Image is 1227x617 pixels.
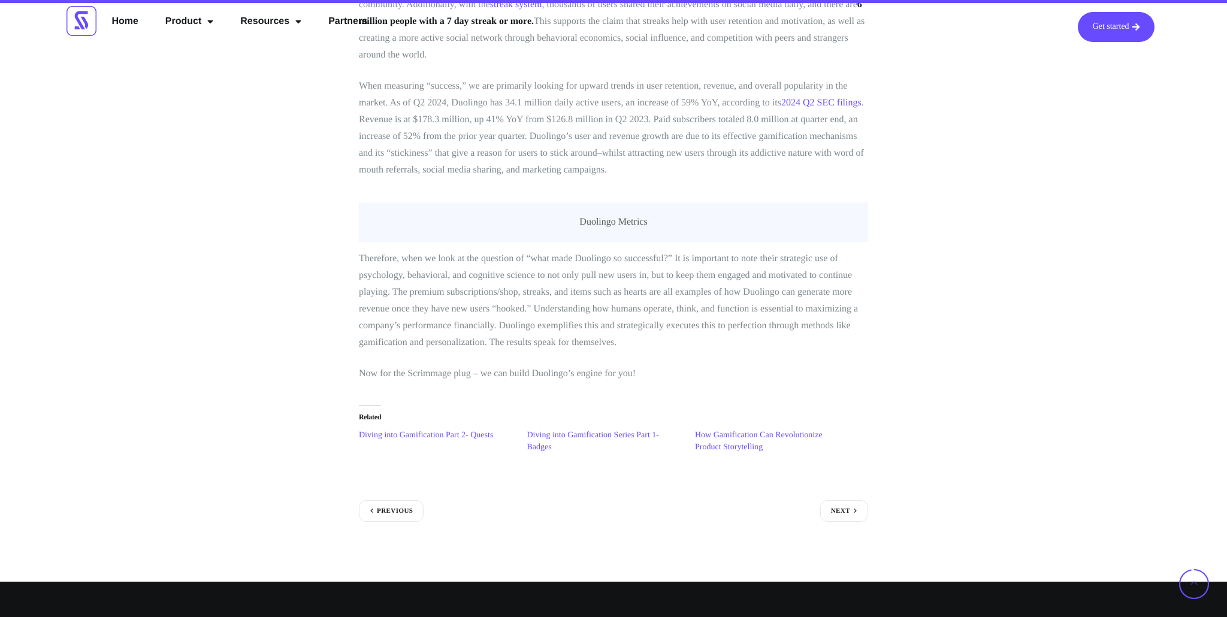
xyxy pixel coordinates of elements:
figcaption: Duolingo Metrics [359,202,868,242]
a: Partners [319,12,376,31]
p: Therefore, when we look at the question of “what made Duolingo so successful?” It is important to... [359,250,868,351]
a: Get started [1078,12,1155,42]
a: Next [820,500,868,522]
nav: Menu [102,12,376,31]
a: Home [102,12,147,31]
a: 2024 Q2 SEC filings [781,98,862,108]
em: Related [359,405,381,421]
a: Product [156,12,222,31]
span: Get started [1093,23,1129,31]
a: Diving into Gamification Part 2- Quests [359,431,493,440]
a: Resources [231,12,310,31]
a: How Gamification Can Revolutionize Product Storytelling [695,431,823,452]
a: Previous [359,500,424,522]
nav: Posts [359,500,868,522]
a: Diving into Gamification Series Part 1- Badges [527,431,659,452]
p: Now for the Scrimmage plug – we can build Duolingo’s engine for you! [359,365,868,382]
img: Scrimmage Square Icon Logo [67,6,96,36]
p: When measuring “success,” we are primarily looking for upward trends in user retention, revenue, ... [359,78,868,179]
